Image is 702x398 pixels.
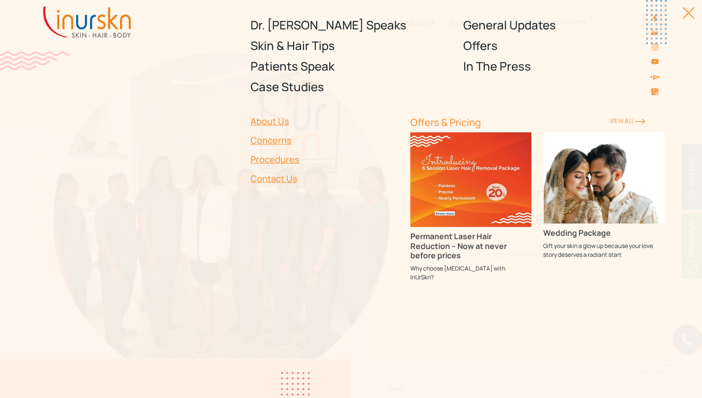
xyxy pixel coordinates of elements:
p: Gift your skin a glow up because your love story deserves a radiant start [543,242,665,259]
a: Patients Speak [251,56,452,76]
a: Skin & Hair Tips [251,35,452,56]
img: orange-rightarrow [634,119,645,124]
a: Contact Us [251,169,399,188]
a: About Us [251,112,399,131]
img: sejal-saheta-dermatologist [650,72,659,81]
a: Offers [463,35,665,56]
a: Case Studies [251,76,452,97]
img: Skin-and-Hair-Clinic [651,88,659,95]
h6: Offers & Pricing [410,117,598,128]
img: youtube [651,58,659,66]
img: Permanent Laser Hair Reduction – Now at never before prices [410,132,532,227]
h3: Permanent Laser Hair Reduction – Now at never before prices [410,232,532,260]
img: inurskn-logo [43,6,131,38]
h3: Wedding Package [543,228,665,238]
a: Concerns [251,131,399,150]
a: Dr. [PERSON_NAME] Speaks [251,15,452,35]
a: General Updates [463,15,665,35]
img: linkedin [651,28,659,36]
img: instagram [651,43,659,51]
img: facebook [651,14,659,22]
img: Wedding Package [543,132,665,224]
p: Why choose [MEDICAL_DATA] with InUrSkn? [410,264,532,282]
a: View ALl [610,117,645,125]
a: In The Press [463,56,665,76]
a: Procedures [251,150,399,169]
